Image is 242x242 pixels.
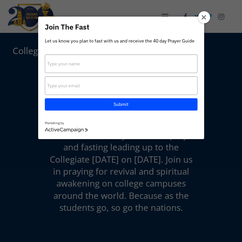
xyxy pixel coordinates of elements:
input: Type your name [45,54,198,73]
div: Marketing by [45,121,198,126]
div: Let us know you plan to fast with us and receive the 40 day Prayer Guide [45,37,198,44]
button: Submit [45,98,198,110]
input: Type your email [45,76,198,95]
title: Join The Fast [45,23,198,31]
